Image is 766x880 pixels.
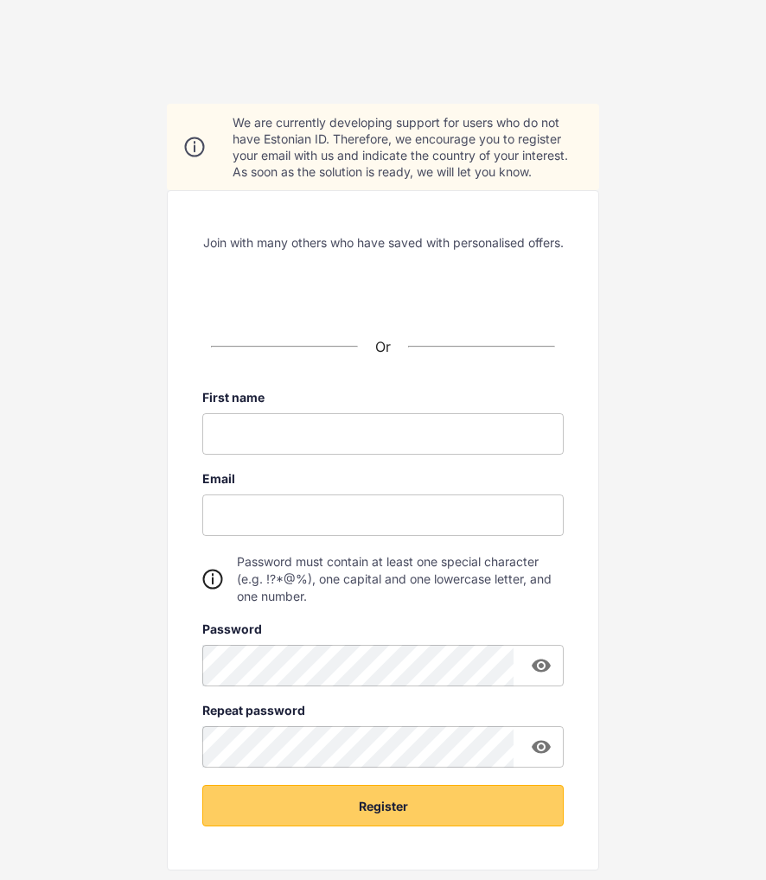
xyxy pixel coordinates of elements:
label: Repeat password [202,704,564,717]
label: Password [202,622,564,636]
button: Register [202,785,564,826]
label: Email [202,472,564,486]
iframe: Poga Pierakstīties ar Google kontu [236,266,530,304]
span: Register [359,798,408,815]
span: Or [375,338,391,355]
div: We are currently developing support for users who do not have Estonian ID. Therefore, we encourag... [233,114,582,180]
label: First name [202,391,564,405]
span: Join with many others who have saved with personalised offers. [203,234,564,251]
span: Password must contain at least one special character (e.g. !?*@%), one capital and one lowercase ... [237,553,564,605]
